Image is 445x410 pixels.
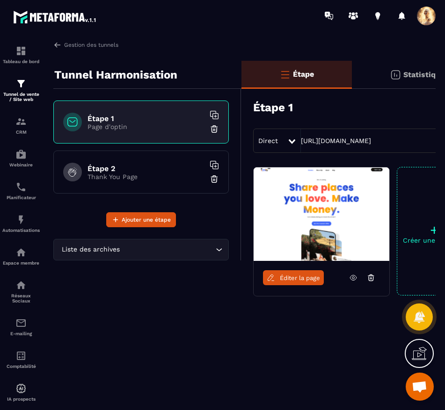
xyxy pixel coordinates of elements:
a: [URL][DOMAIN_NAME] [301,137,371,144]
span: Éditer la page [280,274,320,281]
img: image [254,167,389,261]
img: formation [15,116,27,127]
h3: Étape 1 [253,101,293,114]
input: Search for option [122,245,213,255]
a: formationformationTunnel de vente / Site web [2,71,40,109]
img: trash [210,124,219,134]
p: Planificateur [2,195,40,200]
p: Thank You Page [88,173,204,180]
img: accountant [15,350,27,361]
p: Espace membre [2,260,40,266]
a: automationsautomationsWebinaire [2,142,40,174]
img: logo [13,8,97,25]
p: Webinaire [2,162,40,167]
a: social-networksocial-networkRéseaux Sociaux [2,273,40,310]
a: accountantaccountantComptabilité [2,343,40,376]
img: formation [15,78,27,89]
p: CRM [2,129,40,135]
span: Liste des archives [59,245,122,255]
img: email [15,317,27,329]
a: Ouvrir le chat [406,373,434,401]
a: formationformationCRM [2,109,40,142]
img: automations [15,149,27,160]
img: trash [210,174,219,184]
a: Gestion des tunnels [53,41,118,49]
a: automationsautomationsAutomatisations [2,207,40,240]
img: stats.20deebd0.svg [390,69,401,80]
img: automations [15,247,27,258]
p: IA prospects [2,396,40,402]
div: Search for option [53,239,229,260]
p: Page d'optin [88,123,204,130]
span: Direct [258,137,278,144]
a: emailemailE-mailing [2,310,40,343]
p: E-mailing [2,331,40,336]
p: Tunnel de vente / Site web [2,92,40,102]
img: automations [15,383,27,394]
p: Comptabilité [2,364,40,369]
p: Étape [293,70,314,79]
img: automations [15,214,27,225]
a: Éditer la page [263,270,324,285]
button: Ajouter une étape [106,212,176,227]
img: formation [15,45,27,57]
img: bars-o.4a397970.svg [279,69,291,80]
p: Tableau de bord [2,59,40,64]
h6: Étape 2 [88,164,204,173]
img: social-network [15,280,27,291]
p: Automatisations [2,228,40,233]
img: scheduler [15,181,27,193]
span: Ajouter une étape [122,215,171,224]
p: Tunnel Harmonisation [54,65,177,84]
a: automationsautomationsEspace membre [2,240,40,273]
a: schedulerschedulerPlanificateur [2,174,40,207]
img: arrow [53,41,62,49]
a: formationformationTableau de bord [2,38,40,71]
p: Réseaux Sociaux [2,293,40,303]
h6: Étape 1 [88,114,204,123]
